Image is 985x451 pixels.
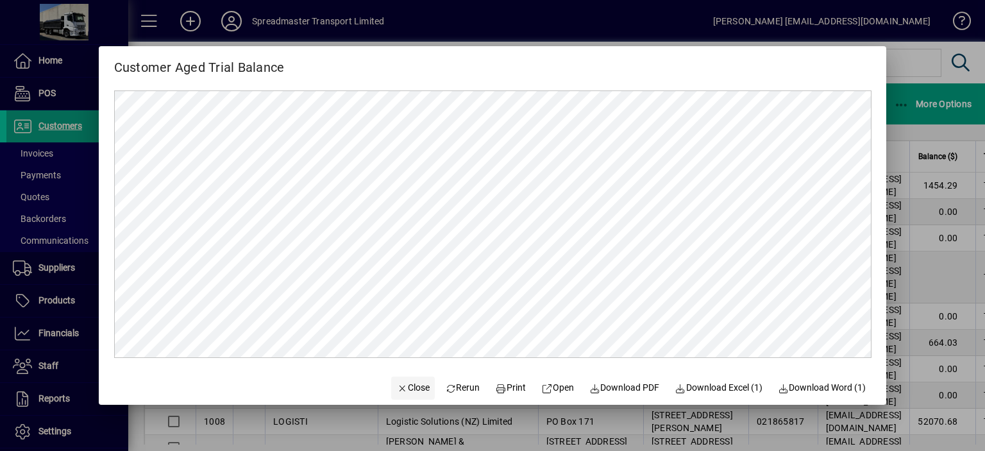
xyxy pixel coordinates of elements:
[391,377,435,400] button: Close
[445,381,480,395] span: Rerun
[669,377,768,400] button: Download Excel (1)
[589,381,660,395] span: Download PDF
[490,377,531,400] button: Print
[541,381,574,395] span: Open
[496,381,526,395] span: Print
[99,46,300,78] h2: Customer Aged Trial Balance
[396,381,430,395] span: Close
[778,381,866,395] span: Download Word (1)
[584,377,665,400] a: Download PDF
[675,381,762,395] span: Download Excel (1)
[536,377,579,400] a: Open
[773,377,871,400] button: Download Word (1)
